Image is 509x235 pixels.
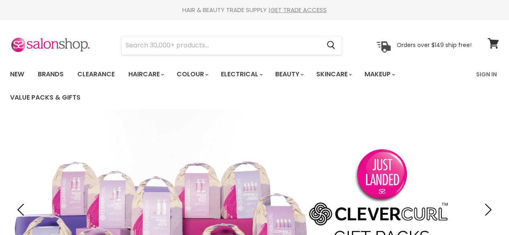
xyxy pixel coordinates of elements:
button: Next [479,202,495,218]
a: New [4,66,30,83]
input: Search [122,36,320,55]
ul: Main menu [4,63,471,109]
a: Beauty [269,66,309,83]
a: Makeup [359,66,400,83]
a: Skincare [310,66,357,83]
a: Value Packs & Gifts [4,89,87,106]
button: Search [320,36,342,55]
a: GET TRADE ACCESS [270,6,327,14]
a: Clearance [71,66,121,83]
a: Electrical [215,66,268,83]
a: Sign In [471,66,502,83]
button: Previous [14,202,30,218]
a: Brands [32,66,70,83]
form: Product [121,36,342,55]
a: Haircare [122,66,169,83]
a: Colour [171,66,213,83]
p: Orders over $149 ship free! [397,41,472,49]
